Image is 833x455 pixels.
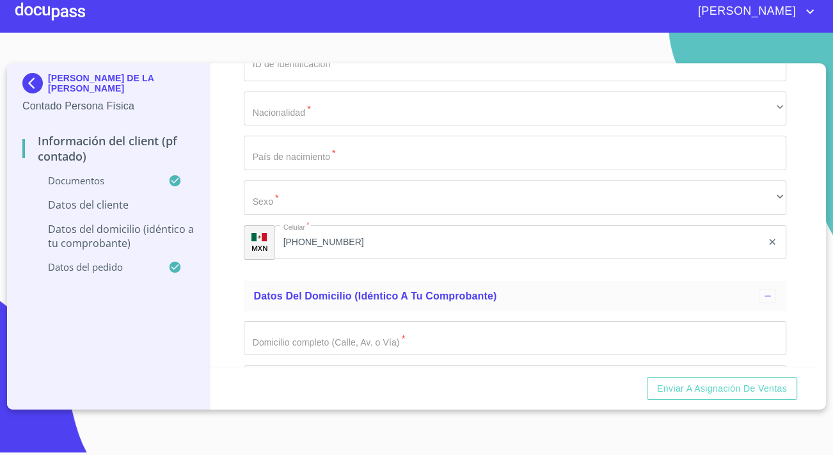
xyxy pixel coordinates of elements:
p: MXN [251,243,268,253]
div: [PERSON_NAME] DE LA [PERSON_NAME] [22,73,194,99]
p: Contado Persona Física [22,99,194,114]
button: clear input [767,237,777,247]
span: Datos del domicilio (idéntico a tu comprobante) [254,290,497,301]
img: Docupass spot blue [22,73,48,93]
p: Datos del domicilio (idéntico a tu comprobante) [22,222,194,250]
p: Información del Client (PF contado) [22,133,194,164]
p: [PERSON_NAME] DE LA [PERSON_NAME] [48,73,194,93]
button: Enviar a Asignación de Ventas [647,377,797,401]
div: ​ [244,92,786,126]
div: Datos del domicilio (idéntico a tu comprobante) [244,280,786,311]
div: ​ [244,180,786,215]
span: [PERSON_NAME] [688,1,802,22]
p: Documentos [22,174,168,187]
span: Enviar a Asignación de Ventas [657,381,787,397]
p: Datos del pedido [22,260,168,273]
p: Datos del cliente [22,198,194,212]
button: account of current user [688,1,818,22]
img: R93DlvwvvjP9fbrDwZeCRYBHk45OWMq+AAOlFVsxT89f82nwPLnD58IP7+ANJEaWYhP0Tx8kkA0WlQMPQsAAgwAOmBj20AXj6... [251,233,267,242]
